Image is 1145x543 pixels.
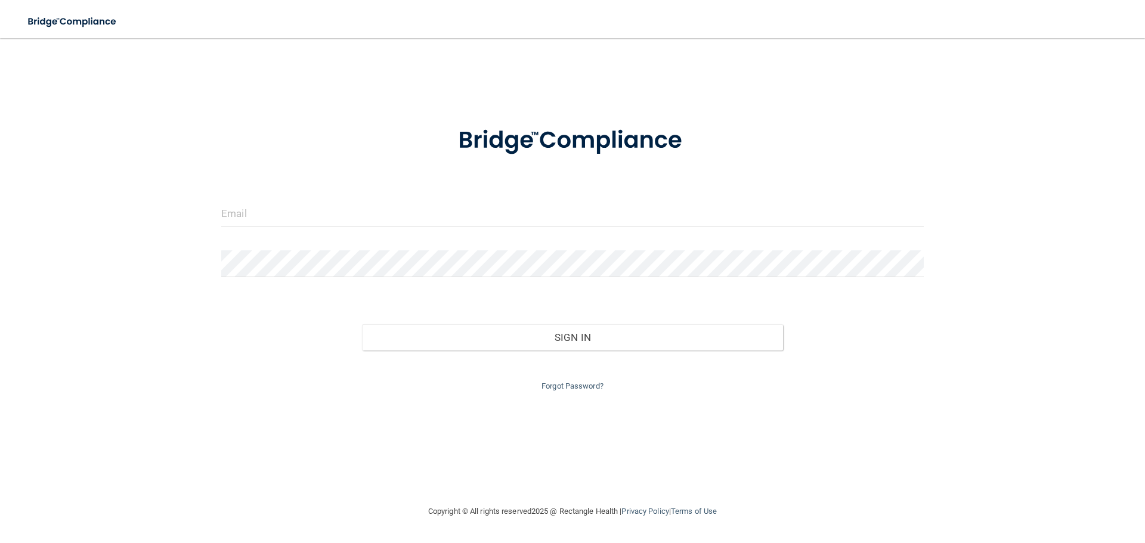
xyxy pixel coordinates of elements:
[621,507,669,516] a: Privacy Policy
[939,458,1131,506] iframe: Drift Widget Chat Controller
[362,324,784,350] button: Sign In
[221,200,924,227] input: Email
[18,10,128,34] img: bridge_compliance_login_screen.278c3ca4.svg
[541,381,604,390] a: Forgot Password?
[355,492,790,530] div: Copyright © All rights reserved 2025 @ Rectangle Health | |
[434,110,711,172] img: bridge_compliance_login_screen.278c3ca4.svg
[671,507,717,516] a: Terms of Use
